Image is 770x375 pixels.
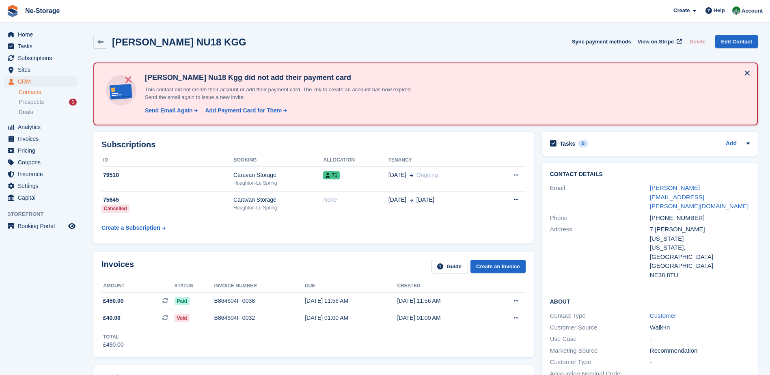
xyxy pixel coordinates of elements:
[18,29,67,40] span: Home
[397,314,489,322] div: [DATE] 01:00 AM
[650,184,748,209] a: [PERSON_NAME][EMAIL_ADDRESS][PERSON_NAME][DOMAIN_NAME]
[550,171,750,178] h2: Contact Details
[175,280,214,293] th: Status
[18,145,67,156] span: Pricing
[18,41,67,52] span: Tasks
[4,133,77,144] a: menu
[638,38,674,46] span: View on Stripe
[572,35,631,48] button: Sync payment methods
[101,154,233,167] th: ID
[650,225,750,234] div: 7 [PERSON_NAME]
[650,213,750,223] div: [PHONE_NUMBER]
[431,260,467,273] a: Guide
[650,323,750,332] div: Walk-in
[205,106,282,115] div: Add Payment Card for Them
[650,234,750,244] div: [US_STATE]
[732,6,740,15] img: Charlotte Nesbitt
[19,98,44,106] span: Prospects
[416,196,434,204] span: [DATE]
[6,5,19,17] img: stora-icon-8386f47178a22dfd0bd8f6a31ec36ba5ce8667c1dd55bd0f319d3a0aa187defe.svg
[550,183,650,211] div: Email
[388,196,406,204] span: [DATE]
[550,225,650,280] div: Address
[397,280,489,293] th: Created
[4,121,77,133] a: menu
[103,341,124,349] div: £490.00
[4,41,77,52] a: menu
[233,204,323,211] div: Houghton-Le Spring
[550,358,650,367] div: Customer Type
[101,260,134,273] h2: Invoices
[634,35,684,48] a: View on Stripe
[18,157,67,168] span: Coupons
[650,334,750,344] div: -
[4,64,77,75] a: menu
[4,76,77,87] a: menu
[550,213,650,223] div: Phone
[4,145,77,156] a: menu
[4,29,77,40] a: menu
[142,73,426,82] h4: [PERSON_NAME] Nu18 Kgg did not add their payment card
[726,139,737,149] a: Add
[650,261,750,271] div: [GEOGRAPHIC_DATA]
[214,314,305,322] div: B864604F-0032
[18,192,67,203] span: Capital
[18,64,67,75] span: Sites
[550,346,650,356] div: Marketing Source
[4,180,77,192] a: menu
[101,205,129,213] div: Cancelled
[323,171,339,179] span: 71
[18,168,67,180] span: Insurance
[470,260,526,273] a: Create an Invoice
[103,333,124,341] div: Total
[18,121,67,133] span: Analytics
[4,157,77,168] a: menu
[101,171,233,179] div: 79510
[4,168,77,180] a: menu
[650,271,750,280] div: NE38 8TU
[233,196,323,204] div: Caravan Storage
[19,98,77,106] a: Prospects 1
[19,88,77,96] a: Contacts
[714,6,725,15] span: Help
[233,154,323,167] th: Booking
[578,140,588,147] div: 0
[323,154,388,167] th: Allocation
[175,297,190,305] span: Paid
[19,108,77,116] a: Deals
[397,297,489,305] div: [DATE] 11:56 AM
[305,280,397,293] th: Due
[142,86,426,101] p: This contact did not create their account or add their payment card. The link to create an accoun...
[233,171,323,179] div: Caravan Storage
[18,220,67,232] span: Booking Portal
[18,133,67,144] span: Invoices
[103,297,124,305] span: £450.00
[18,52,67,64] span: Subscriptions
[175,314,190,322] span: Void
[69,99,77,106] div: 1
[7,210,81,218] span: Storefront
[145,106,193,115] div: Send Email Again
[550,334,650,344] div: Use Case
[214,297,305,305] div: B864604F-0038
[650,243,750,261] div: [US_STATE], [GEOGRAPHIC_DATA]
[101,196,233,204] div: 75645
[103,314,121,322] span: £40.00
[388,171,406,179] span: [DATE]
[560,140,576,147] h2: Tasks
[18,76,67,87] span: CRM
[18,180,67,192] span: Settings
[650,312,676,319] a: Customer
[202,106,288,115] a: Add Payment Card for Them
[4,192,77,203] a: menu
[22,4,63,17] a: Ne-Storage
[388,154,491,167] th: Tenancy
[233,179,323,187] div: Houghton-Le Spring
[67,221,77,231] a: Preview store
[305,314,397,322] div: [DATE] 01:00 AM
[101,280,175,293] th: Amount
[650,346,750,356] div: Recommendation
[550,297,750,305] h2: About
[416,172,438,178] span: Ongoing
[19,108,33,116] span: Deals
